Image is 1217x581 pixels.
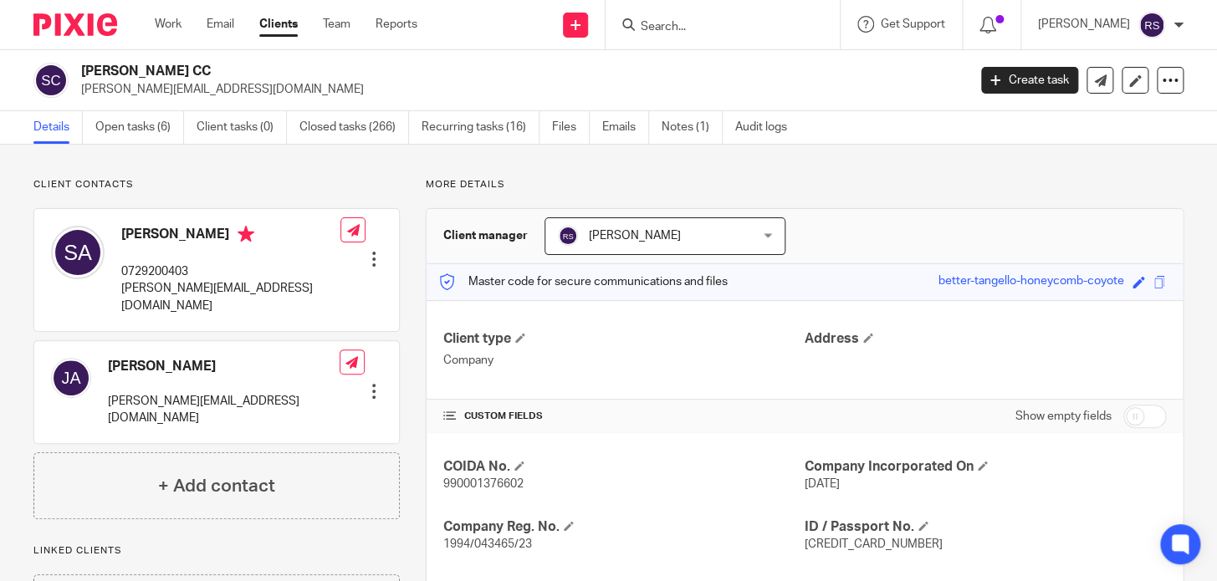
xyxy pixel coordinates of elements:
[51,358,91,398] img: svg%3E
[443,352,805,369] p: Company
[443,518,805,536] h4: Company Reg. No.
[422,111,539,144] a: Recurring tasks (16)
[443,478,524,490] span: 990001376602
[95,111,184,144] a: Open tasks (6)
[299,111,409,144] a: Closed tasks (266)
[552,111,590,144] a: Files
[158,473,275,499] h4: + Add contact
[81,63,781,80] h2: [PERSON_NAME] CC
[443,227,528,244] h3: Client manager
[155,16,182,33] a: Work
[121,263,340,280] p: 0729200403
[443,458,805,476] h4: COIDA No.
[1038,16,1130,33] p: [PERSON_NAME]
[1015,408,1112,425] label: Show empty fields
[238,226,254,242] i: Primary
[881,18,945,30] span: Get Support
[662,111,723,144] a: Notes (1)
[805,518,1166,536] h4: ID / Passport No.
[735,111,800,144] a: Audit logs
[33,63,69,98] img: svg%3E
[33,13,117,36] img: Pixie
[259,16,298,33] a: Clients
[108,358,340,375] h4: [PERSON_NAME]
[602,111,649,144] a: Emails
[443,410,805,423] h4: CUSTOM FIELDS
[81,81,956,98] p: [PERSON_NAME][EMAIL_ADDRESS][DOMAIN_NAME]
[323,16,350,33] a: Team
[639,20,790,35] input: Search
[197,111,287,144] a: Client tasks (0)
[376,16,417,33] a: Reports
[805,538,943,550] span: [CREDIT_CARD_NUMBER]
[426,178,1184,191] p: More details
[1138,12,1165,38] img: svg%3E
[805,458,1166,476] h4: Company Incorporated On
[51,226,105,279] img: svg%3E
[33,111,83,144] a: Details
[121,280,340,314] p: [PERSON_NAME][EMAIL_ADDRESS][DOMAIN_NAME]
[207,16,234,33] a: Email
[981,67,1078,94] a: Create task
[558,226,578,246] img: svg%3E
[589,230,681,242] span: [PERSON_NAME]
[33,178,400,191] p: Client contacts
[443,538,532,550] span: 1994/043465/23
[439,273,728,290] p: Master code for secure communications and files
[121,226,340,247] h4: [PERSON_NAME]
[805,330,1166,348] h4: Address
[805,478,840,490] span: [DATE]
[443,330,805,348] h4: Client type
[938,273,1124,292] div: better-tangello-honeycomb-coyote
[33,544,400,558] p: Linked clients
[108,393,340,427] p: [PERSON_NAME][EMAIL_ADDRESS][DOMAIN_NAME]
